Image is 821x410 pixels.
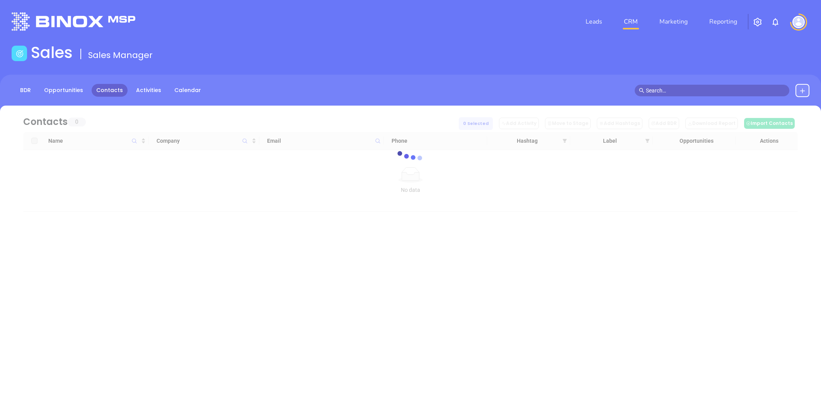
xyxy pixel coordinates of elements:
a: Contacts [92,84,128,97]
a: Reporting [706,14,740,29]
a: Leads [583,14,605,29]
a: Calendar [170,84,206,97]
img: iconSetting [753,17,762,27]
span: Sales Manager [88,49,153,61]
a: Marketing [656,14,691,29]
h1: Sales [31,43,73,62]
a: CRM [621,14,641,29]
input: Search… [646,86,785,95]
span: search [639,88,644,93]
img: logo [12,12,135,31]
a: BDR [15,84,36,97]
a: Activities [131,84,166,97]
a: Opportunities [39,84,88,97]
img: user [792,16,805,28]
img: iconNotification [771,17,780,27]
